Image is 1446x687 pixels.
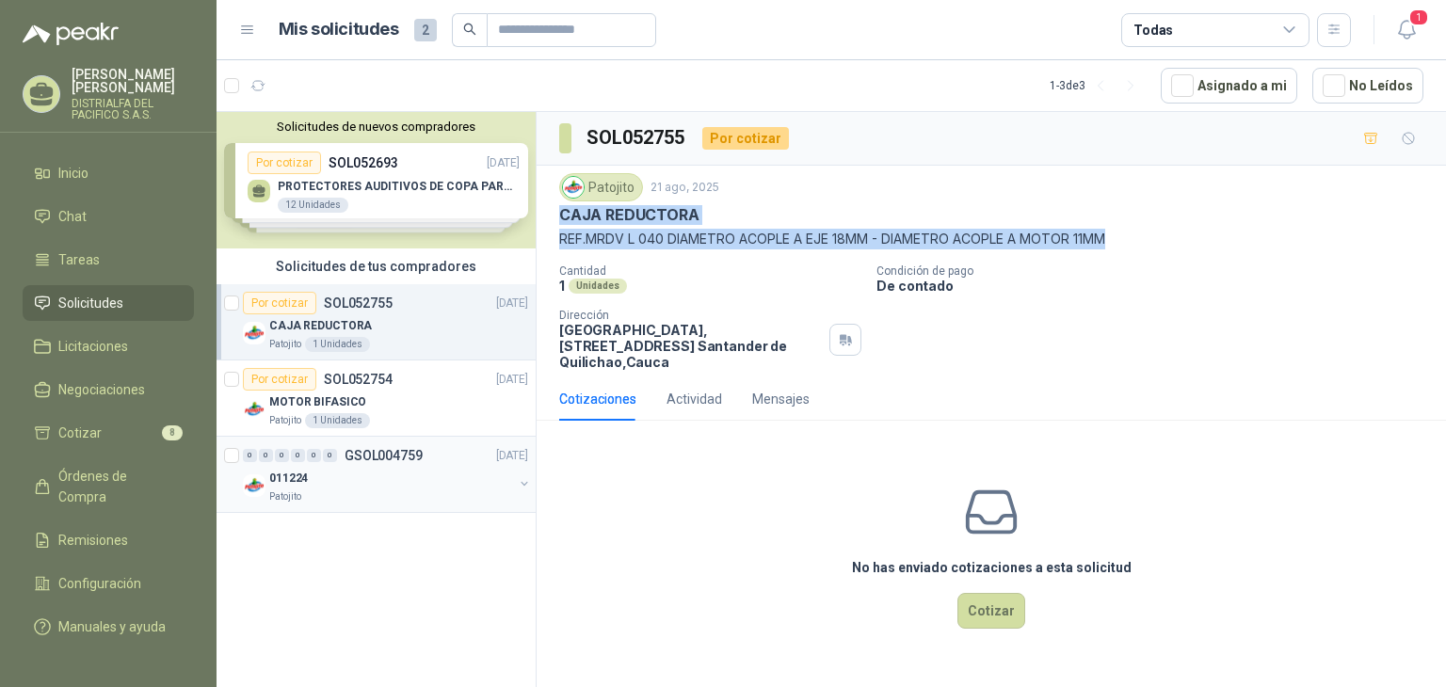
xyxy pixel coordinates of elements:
span: Manuales y ayuda [58,616,166,637]
a: Órdenes de Compra [23,458,194,515]
div: 0 [291,449,305,462]
span: Negociaciones [58,379,145,400]
div: Por cotizar [243,368,316,391]
a: Negociaciones [23,372,194,407]
p: REF.MRDV L 040 DIAMETRO ACOPLE A EJE 18MM - DIAMETRO ACOPLE A MOTOR 11MM [559,229,1423,249]
button: No Leídos [1312,68,1423,104]
a: Chat [23,199,194,234]
span: Configuración [58,573,141,594]
p: Patojito [269,489,301,504]
div: Por cotizar [702,127,789,150]
span: Licitaciones [58,336,128,357]
p: [DATE] [496,447,528,465]
a: Tareas [23,242,194,278]
button: Cotizar [957,593,1025,629]
div: Todas [1133,20,1173,40]
span: Tareas [58,249,100,270]
p: 1 [559,278,565,294]
p: DISTRIALFA DEL PACIFICO S.A.S. [72,98,194,120]
button: Asignado a mi [1161,68,1297,104]
p: GSOL004759 [345,449,423,462]
span: Inicio [58,163,88,184]
p: 21 ago, 2025 [651,179,719,197]
div: 1 Unidades [305,337,370,352]
a: Configuración [23,566,194,601]
span: Solicitudes [58,293,123,313]
p: 011224 [269,470,308,487]
div: 0 [259,449,273,462]
img: Company Logo [243,474,265,497]
a: Inicio [23,155,194,191]
p: CAJA REDUCTORA [559,205,699,225]
h1: Mis solicitudes [279,16,399,43]
p: Patojito [269,413,301,428]
img: Logo peakr [23,23,119,45]
span: 2 [414,19,437,41]
a: Manuales y ayuda [23,609,194,645]
p: [PERSON_NAME] [PERSON_NAME] [72,68,194,94]
p: Patojito [269,337,301,352]
p: [GEOGRAPHIC_DATA], [STREET_ADDRESS] Santander de Quilichao , Cauca [559,322,822,370]
div: Por cotizar [243,292,316,314]
div: Mensajes [752,389,810,409]
a: Cotizar8 [23,415,194,451]
a: 0 0 0 0 0 0 GSOL004759[DATE] Company Logo011224Patojito [243,444,532,504]
img: Company Logo [243,398,265,421]
span: search [463,23,476,36]
p: Condición de pago [876,264,1438,278]
img: Company Logo [243,322,265,344]
button: 1 [1390,13,1423,47]
p: MOTOR BIFASICO [269,393,366,411]
p: [DATE] [496,371,528,389]
div: 1 Unidades [305,413,370,428]
span: 8 [162,425,183,440]
h3: No has enviado cotizaciones a esta solicitud [852,557,1132,578]
a: Remisiones [23,522,194,558]
p: CAJA REDUCTORA [269,317,372,335]
p: SOL052755 [324,296,393,310]
div: 0 [243,449,257,462]
img: Company Logo [563,177,584,198]
div: Solicitudes de tus compradores [217,248,536,284]
div: Patojito [559,173,643,201]
div: 0 [323,449,337,462]
p: Cantidad [559,264,861,278]
p: SOL052754 [324,373,393,386]
div: Cotizaciones [559,389,636,409]
span: Chat [58,206,87,227]
span: 1 [1408,8,1429,26]
div: 0 [275,449,289,462]
div: 0 [307,449,321,462]
a: Por cotizarSOL052754[DATE] Company LogoMOTOR BIFASICOPatojito1 Unidades [217,360,536,437]
div: Unidades [569,279,627,294]
p: De contado [876,278,1438,294]
a: Por cotizarSOL052755[DATE] Company LogoCAJA REDUCTORAPatojito1 Unidades [217,284,536,360]
div: 1 - 3 de 3 [1050,71,1146,101]
span: Remisiones [58,530,128,551]
button: Solicitudes de nuevos compradores [224,120,528,134]
p: Dirección [559,309,822,322]
div: Actividad [667,389,722,409]
span: Cotizar [58,423,102,443]
span: Órdenes de Compra [58,466,176,507]
h3: SOL052755 [586,123,687,152]
p: [DATE] [496,295,528,312]
a: Solicitudes [23,285,194,321]
a: Licitaciones [23,328,194,364]
div: Solicitudes de nuevos compradoresPor cotizarSOL052693[DATE] PROTECTORES AUDITIVOS DE COPA PARA CA... [217,112,536,248]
